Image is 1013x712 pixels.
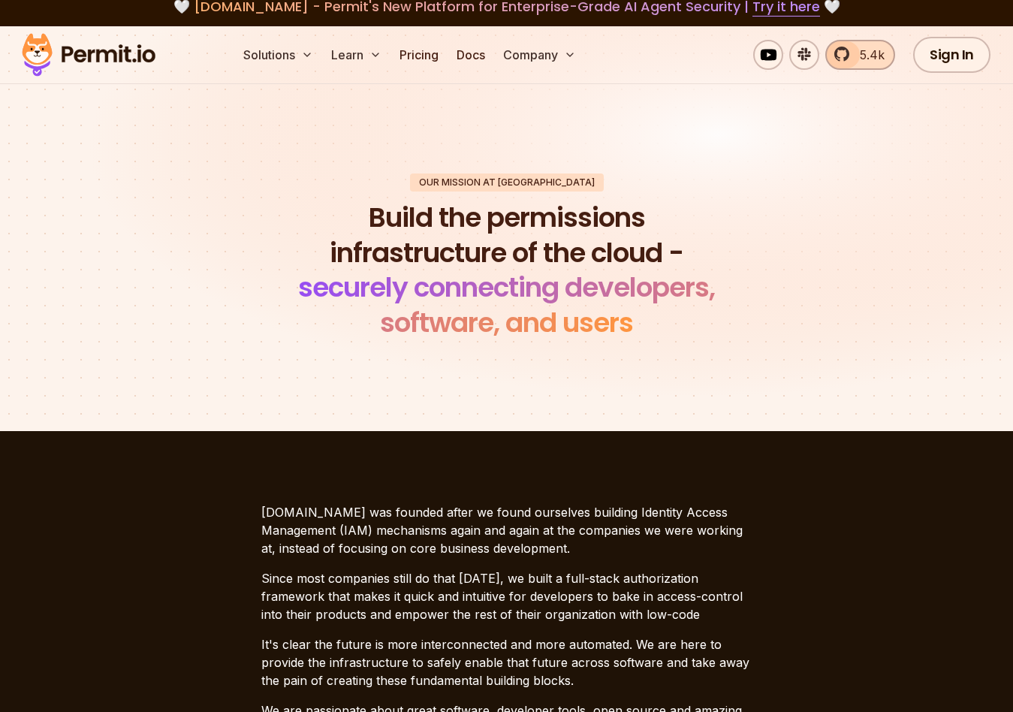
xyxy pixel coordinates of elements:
button: Company [497,40,582,70]
a: Docs [451,40,491,70]
p: Since most companies still do that [DATE], we built a full-stack authorization framework that mak... [261,569,752,623]
div: Our mission at [GEOGRAPHIC_DATA] [410,173,604,192]
h1: Build the permissions infrastructure of the cloud - [278,201,736,341]
a: Sign In [913,37,990,73]
button: Learn [325,40,387,70]
a: Pricing [393,40,445,70]
span: securely connecting developers, software, and users [298,268,715,342]
p: [DOMAIN_NAME] was founded after we found ourselves building Identity Access Management (IAM) mech... [261,503,752,557]
span: 5.4k [851,46,885,64]
img: Permit logo [15,29,162,80]
button: Solutions [237,40,319,70]
a: 5.4k [825,40,895,70]
p: It's clear the future is more interconnected and more automated. We are here to provide the infra... [261,635,752,689]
